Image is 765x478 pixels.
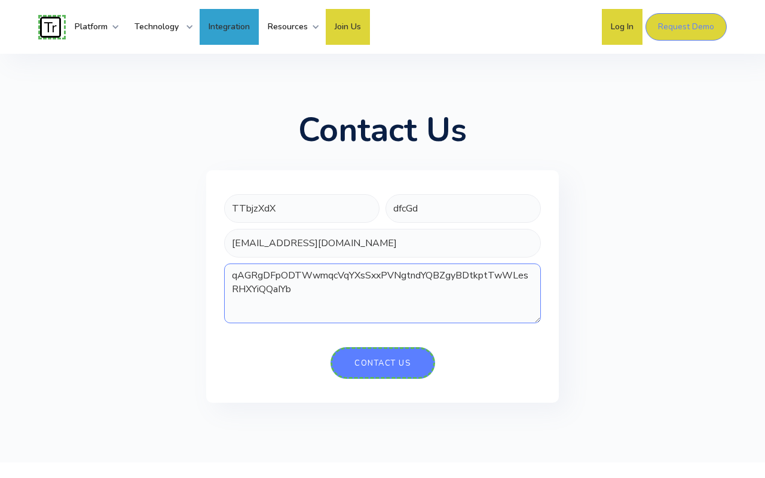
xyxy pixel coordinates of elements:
input: Last Name [385,194,541,223]
h1: Contact Us [298,114,467,146]
strong: Technology [134,21,179,32]
strong: Platform [75,21,108,32]
a: home [38,15,66,39]
div: Technology [126,9,194,45]
div: Resources [259,9,320,45]
input: Email [224,229,541,258]
a: Request Demo [645,13,727,41]
img: Traces Logo [40,17,61,38]
a: Join Us [326,9,370,45]
form: FORM-CONTACT-US [224,194,541,379]
a: Log In [602,9,642,45]
a: Integration [200,9,259,45]
div: Platform [66,9,120,45]
input: First Name [224,194,380,223]
input: Contact Us [331,347,435,379]
strong: Resources [268,21,308,32]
